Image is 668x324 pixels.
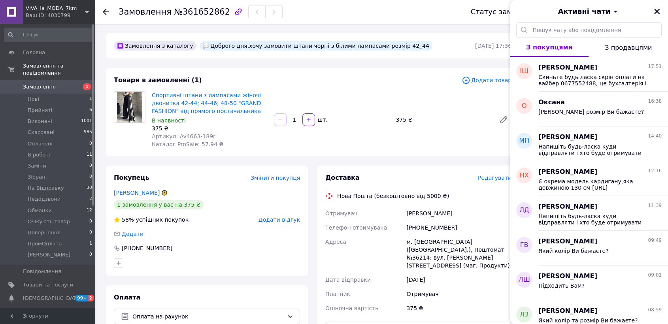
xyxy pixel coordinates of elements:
div: Статус замовлення [471,8,543,16]
button: ІШ[PERSON_NAME]17:51Скиньте будь ласка скрін оплати на вайбер 0677552488, це бухгалтерія і напиші... [510,57,668,92]
span: 1 [89,240,92,247]
span: Дата відправки [325,277,371,283]
button: Закрити [652,7,662,16]
span: 0 [89,229,92,236]
span: Змінити покупця [251,175,300,181]
div: Доброго дня,хочу замовити штани чорні з білими лампасами розмір 42_44 [200,41,432,51]
span: 11 [87,151,92,158]
span: 08:59 [648,307,662,313]
button: ЛД[PERSON_NAME]11:39Напишіть будь-ласка куди відправляти і хто буде отримувати посилку? [510,196,668,231]
button: З продавцями [589,38,668,57]
span: Замовлення [23,83,56,90]
div: [PHONE_NUMBER] [121,244,173,252]
span: 16:38 [648,98,662,105]
span: Який колір Ви бажаєте? [538,248,608,254]
span: НХ [520,171,529,180]
button: ГВ[PERSON_NAME]09:49Який колір Ви бажаєте? [510,231,668,266]
div: 375 ₴ [392,114,493,125]
span: Активні чати [558,6,610,17]
span: Оціночна вартість [325,305,378,311]
a: [PERSON_NAME] [114,190,160,196]
span: Виконані [28,118,52,125]
span: 09:01 [648,272,662,279]
span: Прийняті [28,107,52,114]
span: Адреса [325,239,346,245]
span: Зібрані [28,173,47,181]
button: З покупцями [510,38,589,57]
span: [PERSON_NAME] [538,168,597,177]
a: Редагувати [496,112,511,128]
span: 99+ [75,295,88,301]
span: 1 [83,83,91,90]
span: [PERSON_NAME] [538,63,597,72]
span: 0 [89,218,92,225]
span: О [522,102,527,111]
span: Артикул: Av4663-189r [152,133,215,139]
span: Оплата на рахунок [132,312,284,321]
span: Очікують товар [28,218,70,225]
div: Повернутися назад [103,8,109,16]
div: шт. [316,116,328,124]
div: [DATE] [405,273,513,287]
time: [DATE] 17:36 [475,43,511,49]
span: ГВ [520,241,528,250]
span: Заміни [28,162,46,170]
span: Товари та послуги [23,281,73,288]
div: [PHONE_NUMBER] [405,220,513,235]
button: Активні чати [532,6,646,17]
span: 14:40 [648,133,662,139]
span: Оплата [114,294,140,301]
div: успішних покупок [114,216,189,224]
span: Обманки [28,207,52,214]
div: 375 ₴ [405,301,513,315]
span: 0 [89,173,92,181]
span: Телефон отримувача [325,224,387,231]
span: МП [519,136,529,145]
span: В наявності [152,117,186,124]
button: ЛШ[PERSON_NAME]09:01Підходить Вам? [510,266,668,300]
span: Оксана [538,98,565,107]
span: Повернення [28,229,60,236]
span: [PERSON_NAME] розмір Ви бажаєте? [538,109,644,115]
span: Покупець [114,174,149,181]
span: Додати товар [462,76,511,85]
span: Скиньте будь ласка скрін оплати на вайбер 0677552488, це бухгалтерія і напишіть будь ласка, що Ви... [538,74,651,87]
span: 17:51 [648,63,662,70]
span: Напишіть будь-ласка куди відправляти і хто буде отримувати посилку? [538,213,651,226]
span: Товари в замовленні (1) [114,76,202,84]
span: ПромОплата [28,240,62,247]
span: [PERSON_NAME] [28,251,70,258]
span: 58% [122,217,134,223]
span: [PERSON_NAME] [538,202,597,211]
span: Є окрема модель кардигану,яка довжиною 130 см [URL][DOMAIN_NAME] [538,178,651,191]
span: Напишіть будь-ласка куди відправляти і хто буде отримувати посилку? [538,143,651,156]
span: 1001 [81,118,92,125]
span: ЛЗ [520,310,528,319]
span: 985 [84,129,92,136]
div: м. [GEOGRAPHIC_DATA] ([GEOGRAPHIC_DATA].), Поштомат №36214: вул. [PERSON_NAME][STREET_ADDRESS] (м... [405,235,513,273]
span: 2 [89,196,92,203]
span: VIVA_la_MODA_7km [26,5,85,12]
div: [PERSON_NAME] [405,206,513,220]
span: Нові [28,96,39,103]
span: Повідомлення [23,268,61,275]
span: [PERSON_NAME] [538,133,597,142]
span: 12 [87,207,92,214]
div: Отримувач [405,287,513,301]
span: З покупцями [526,43,573,51]
span: ЛШ [518,275,530,284]
span: [PERSON_NAME] [538,272,597,281]
span: 09:49 [648,237,662,244]
span: Додати відгук [259,217,300,223]
span: 30 [87,185,92,192]
div: Ваш ID: 4030799 [26,12,95,19]
span: Замовлення [119,7,172,17]
span: 1 [89,96,92,103]
span: 11:39 [648,202,662,209]
div: Замовлення з каталогу [114,41,196,51]
span: З продавцями [605,44,652,51]
span: 0 [89,140,92,147]
span: 0 [89,251,92,258]
span: ІШ [520,67,528,76]
span: №361652862 [174,7,230,17]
